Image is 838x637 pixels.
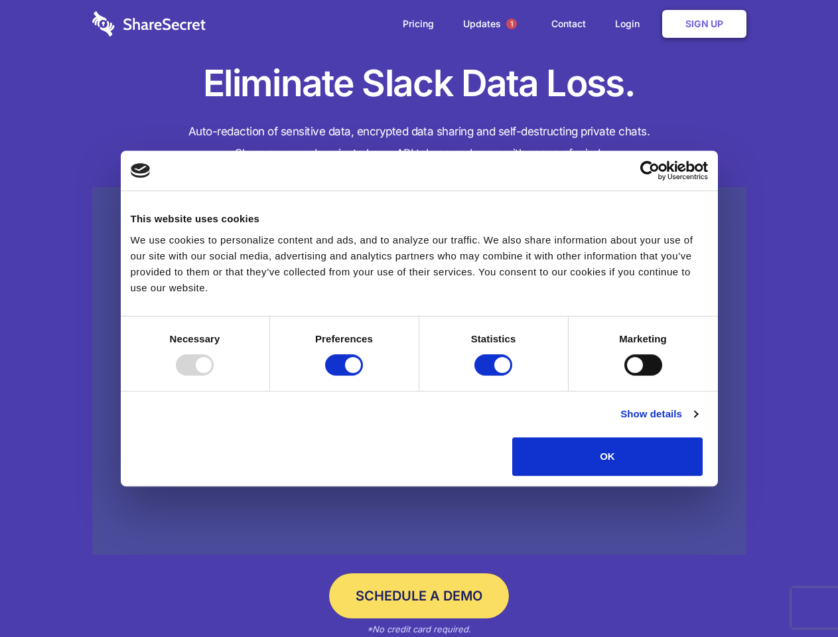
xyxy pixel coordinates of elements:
a: Show details [620,406,697,422]
a: Contact [538,3,599,44]
img: logo [131,163,151,178]
a: Pricing [389,3,447,44]
strong: Marketing [619,333,667,344]
strong: Preferences [315,333,373,344]
a: Schedule a Demo [329,573,509,618]
div: We use cookies to personalize content and ads, and to analyze our traffic. We also share informat... [131,232,708,296]
a: Login [602,3,660,44]
strong: Statistics [471,333,516,344]
em: *No credit card required. [367,624,471,634]
a: Sign Up [662,10,746,38]
span: 1 [506,19,517,29]
a: Usercentrics Cookiebot - opens in a new window [592,161,708,180]
h1: Eliminate Slack Data Loss. [92,60,746,107]
strong: Necessary [170,333,220,344]
a: Wistia video thumbnail [92,187,746,555]
button: OK [512,437,703,476]
div: This website uses cookies [131,211,708,227]
h4: Auto-redaction of sensitive data, encrypted data sharing and self-destructing private chats. Shar... [92,121,746,165]
img: logo-wordmark-white-trans-d4663122ce5f474addd5e946df7df03e33cb6a1c49d2221995e7729f52c070b2.svg [92,11,206,36]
